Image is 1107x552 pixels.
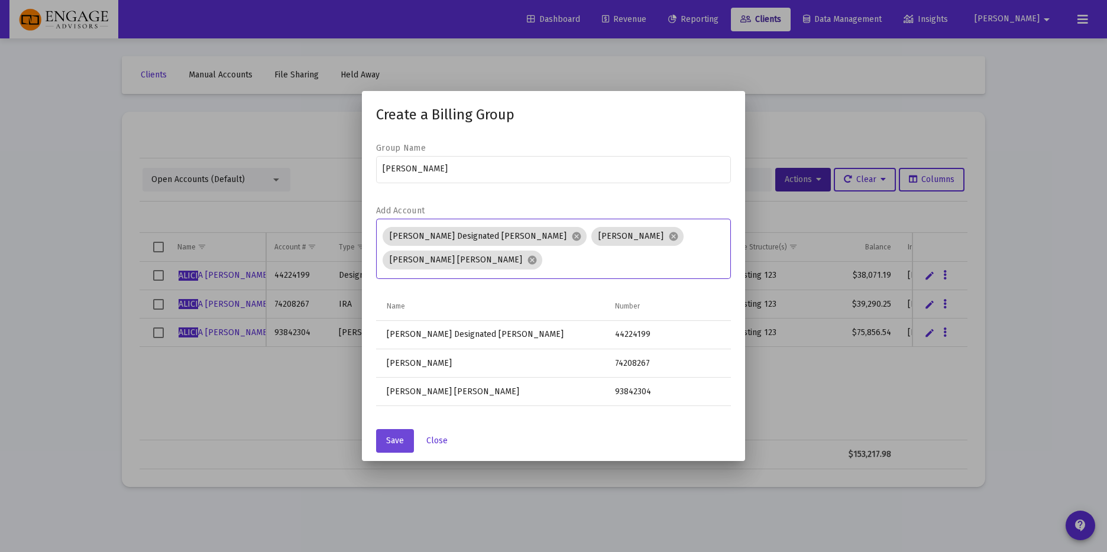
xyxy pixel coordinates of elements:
[387,329,598,340] div: [PERSON_NAME] Designated [PERSON_NAME]
[571,231,582,242] mat-icon: cancel
[387,358,598,369] div: [PERSON_NAME]
[668,231,679,242] mat-icon: cancel
[376,143,426,153] label: Group Name
[383,251,542,269] mat-chip: [PERSON_NAME] [PERSON_NAME]
[386,436,404,446] span: Save
[607,292,731,320] td: Column Number
[426,436,448,446] span: Close
[376,429,414,453] button: Save
[376,292,731,406] div: Data grid
[615,301,640,311] div: Number
[376,206,425,216] label: Add Account
[615,329,720,340] div: 44224199
[376,292,607,320] td: Column Name
[387,386,598,398] div: [PERSON_NAME] [PERSON_NAME]
[383,227,587,246] mat-chip: [PERSON_NAME] Designated [PERSON_NAME]
[376,105,731,124] h1: Create a Billing Group
[383,225,725,272] mat-chip-list: Assignment Selection
[383,164,725,174] input: Group name
[615,358,720,369] div: 74208267
[615,386,720,398] div: 93842304
[527,255,538,265] mat-icon: cancel
[387,301,405,311] div: Name
[591,227,684,246] mat-chip: [PERSON_NAME]
[417,429,457,453] button: Close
